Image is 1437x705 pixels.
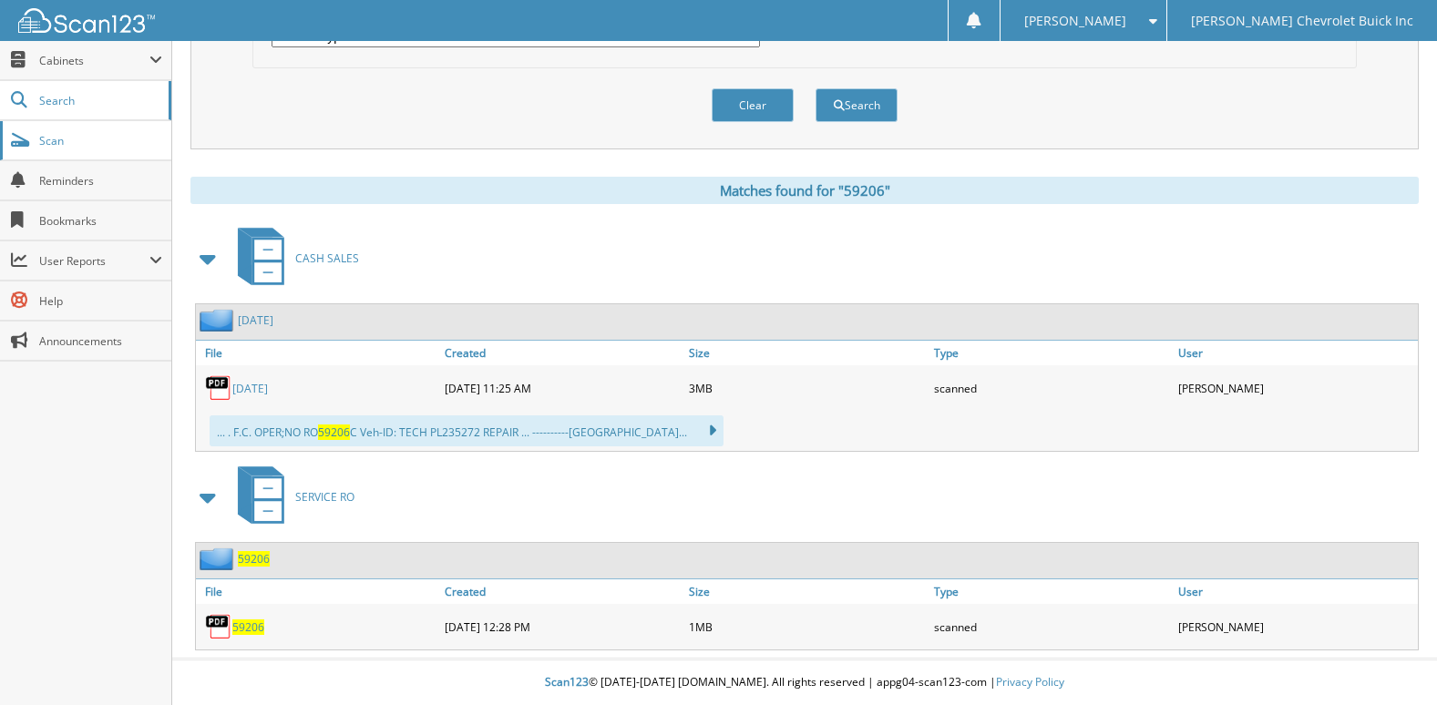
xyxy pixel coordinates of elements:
[39,213,162,229] span: Bookmarks
[172,660,1437,705] div: © [DATE]-[DATE] [DOMAIN_NAME]. All rights reserved | appg04-scan123-com |
[1191,15,1413,26] span: [PERSON_NAME] Chevrolet Buick Inc
[816,88,898,122] button: Search
[996,674,1064,690] a: Privacy Policy
[196,579,440,604] a: File
[238,312,273,328] a: [DATE]
[440,579,684,604] a: Created
[1174,608,1418,645] div: [PERSON_NAME]
[39,293,162,309] span: Help
[238,551,270,567] a: 59206
[39,133,162,148] span: Scan
[1024,15,1126,26] span: [PERSON_NAME]
[200,309,238,332] img: folder2.png
[684,341,929,365] a: Size
[712,88,794,122] button: Clear
[39,53,149,68] span: Cabinets
[39,173,162,189] span: Reminders
[295,489,354,505] span: SERVICE RO
[196,341,440,365] a: File
[440,608,684,645] div: [DATE] 12:28 PM
[39,93,159,108] span: Search
[210,415,724,446] div: ... . F.C. OPER;NO RO C Veh-ID: TECH PL235272 REPAIR ... ----------[GEOGRAPHIC_DATA]...
[684,370,929,406] div: 3MB
[684,579,929,604] a: Size
[318,424,350,440] span: 59206
[545,674,589,690] span: Scan123
[232,619,264,635] a: 59206
[227,461,354,533] a: SERVICE RO
[227,222,359,294] a: CASH SALES
[929,341,1174,365] a: Type
[440,341,684,365] a: Created
[1174,579,1418,604] a: User
[205,613,232,640] img: PDF.png
[929,608,1174,645] div: scanned
[200,547,238,570] img: folder2.png
[1174,370,1418,406] div: [PERSON_NAME]
[929,370,1174,406] div: scanned
[18,8,155,33] img: scan123-logo-white.svg
[1174,341,1418,365] a: User
[684,608,929,645] div: 1MB
[205,374,232,402] img: PDF.png
[39,253,149,269] span: User Reports
[929,579,1174,604] a: Type
[39,333,162,349] span: Announcements
[295,250,359,266] span: CASH SALES
[440,370,684,406] div: [DATE] 11:25 AM
[190,177,1419,204] div: Matches found for "59206"
[232,381,268,396] a: [DATE]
